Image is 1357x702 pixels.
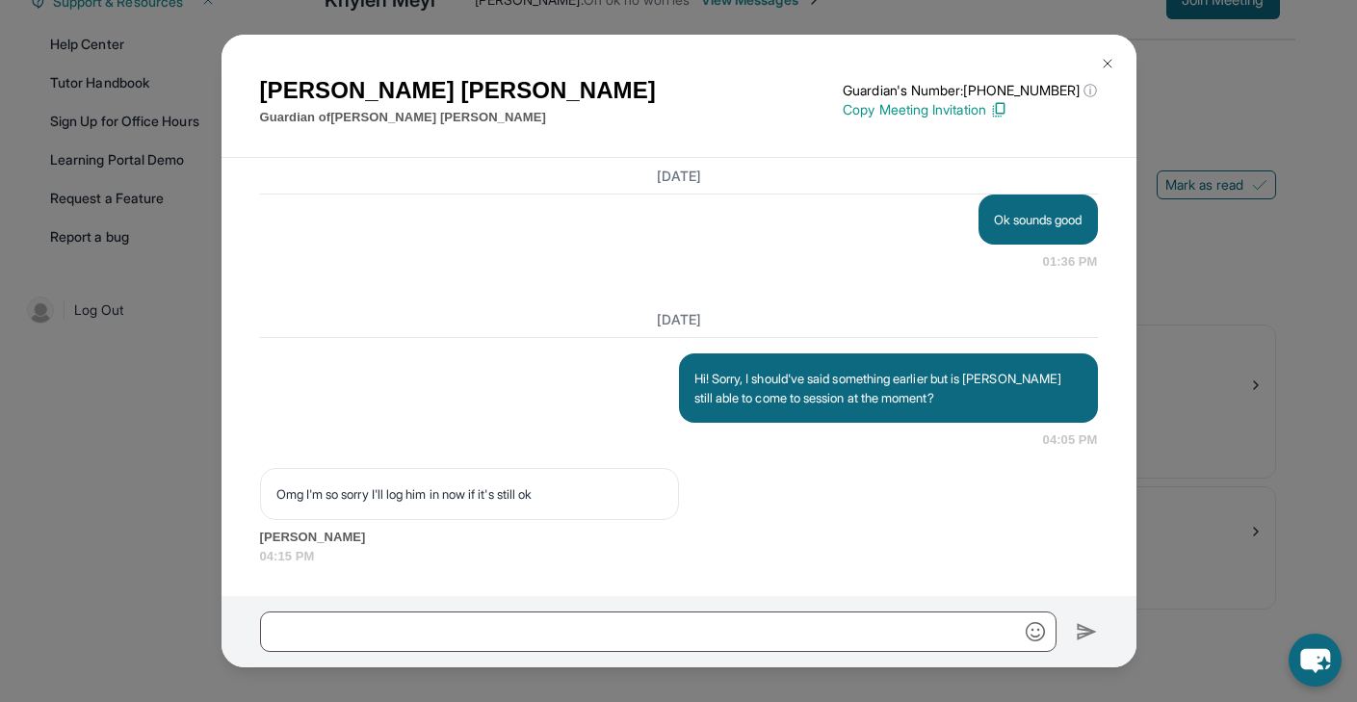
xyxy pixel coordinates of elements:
[260,547,1098,566] span: 04:15 PM
[1289,634,1342,687] button: chat-button
[1026,622,1045,641] img: Emoji
[1043,430,1098,450] span: 04:05 PM
[260,108,656,127] p: Guardian of [PERSON_NAME] [PERSON_NAME]
[260,73,656,108] h1: [PERSON_NAME] [PERSON_NAME]
[1100,56,1115,71] img: Close Icon
[260,310,1098,329] h3: [DATE]
[260,528,1098,547] span: [PERSON_NAME]
[1083,81,1097,100] span: ⓘ
[843,81,1097,100] p: Guardian's Number: [PHONE_NUMBER]
[994,210,1083,229] p: Ok sounds good
[1043,252,1098,272] span: 01:36 PM
[276,484,663,504] p: Omg I'm so sorry I'll log him in now if it's still ok
[843,100,1097,119] p: Copy Meeting Invitation
[694,369,1083,407] p: Hi! Sorry, I should've said something earlier but is [PERSON_NAME] still able to come to session ...
[260,166,1098,185] h3: [DATE]
[990,101,1007,118] img: Copy Icon
[1076,620,1098,643] img: Send icon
